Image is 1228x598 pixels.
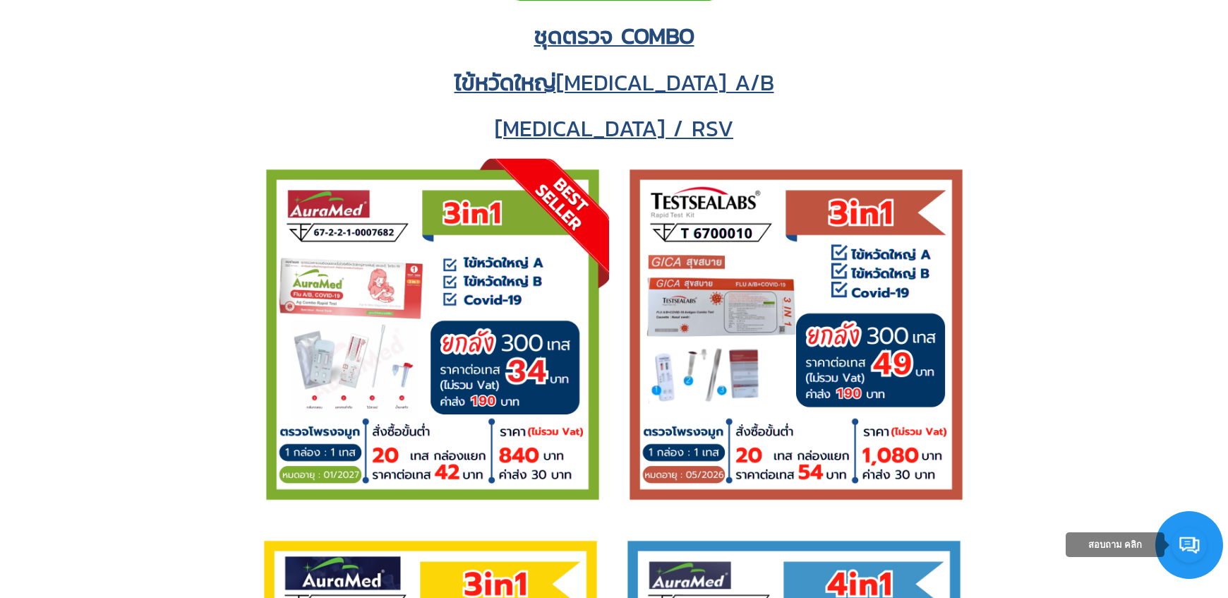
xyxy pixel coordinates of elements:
img: Auramed มี อย. ATK ราคา ATK ขายส่ง ATK ตรวจ ATK Covid 19 ATK Covid ATK ไข้หวัดใหญ่ ATK Test ราคา ... [256,158,609,511]
img: GICA มี อย. ATK ราคา ATK ขายส่ง ATK ตรวจ ATK Covid 19 ATK Covid ATK ไข้หวัดใหญ่ ATK Test ราคา ATK... [620,158,973,511]
span: ชุดตรวจ COMBO [534,19,694,53]
span: [MEDICAL_DATA]​ A/B [556,66,774,100]
span: [MEDICAL_DATA] / RSV [495,112,733,145]
span: ไข้หวัดใหญ่ [455,66,556,100]
span: สอบถาม คลิก [1088,539,1143,550]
